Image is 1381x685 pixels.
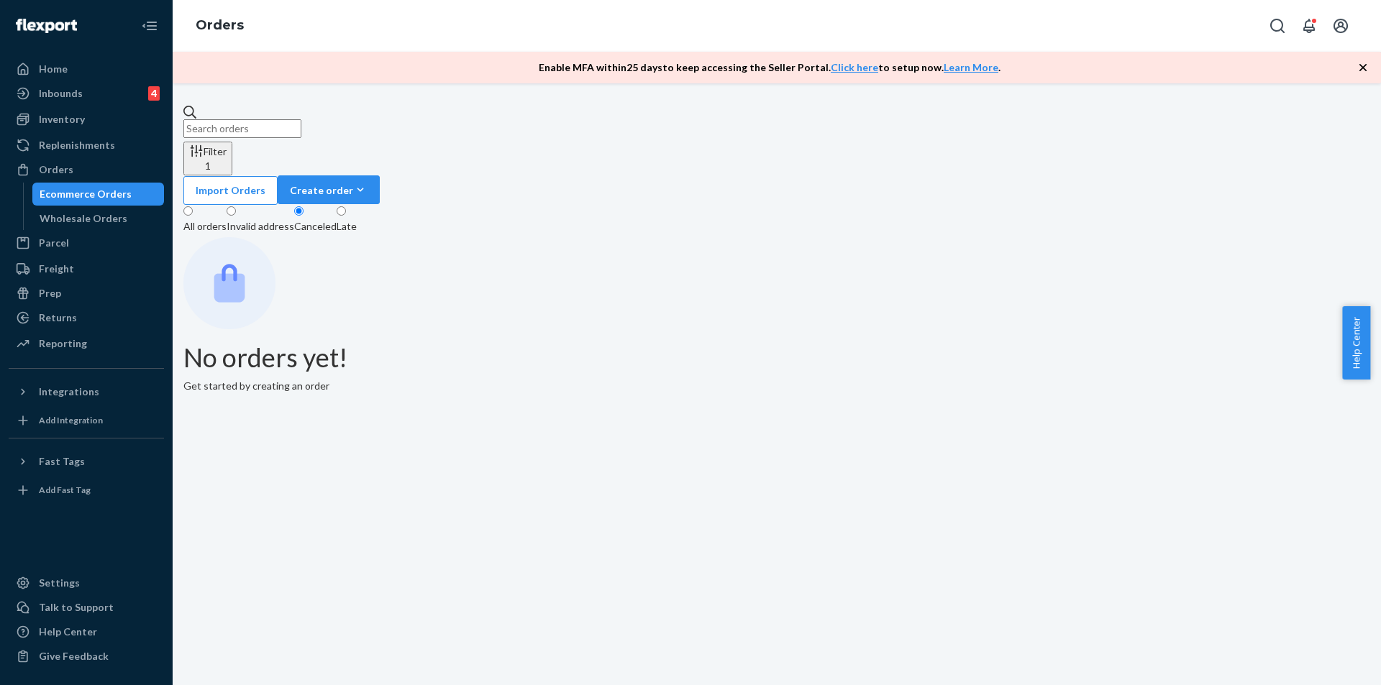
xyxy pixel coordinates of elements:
div: Fast Tags [39,454,85,469]
div: Inventory [39,112,85,127]
a: Wholesale Orders [32,207,165,230]
a: Replenishments [9,134,164,157]
a: Freight [9,257,164,280]
img: Flexport logo [16,19,77,33]
div: Reporting [39,336,87,351]
button: Filter [183,142,232,175]
div: Give Feedback [39,649,109,663]
input: Invalid address [227,206,236,216]
a: Orders [196,17,244,33]
p: Enable MFA within 25 days to keep accessing the Seller Portal. to setup now. . [539,60,1001,75]
div: Invalid address [227,219,294,234]
div: All orders [183,219,227,234]
div: Settings [39,576,80,590]
div: Wholesale Orders [40,211,127,226]
a: Help Center [9,620,164,643]
div: 1 [189,159,227,173]
a: Add Integration [9,409,164,432]
a: Ecommerce Orders [32,183,165,206]
div: Freight [39,262,74,276]
a: Inventory [9,108,164,131]
div: Filter [189,144,227,173]
button: Help Center [1342,306,1370,380]
input: All orders [183,206,193,216]
button: Open notifications [1295,12,1323,40]
h1: No orders yet! [183,344,1370,372]
button: Integrations [9,380,164,403]
a: Learn More [944,61,998,73]
a: Returns [9,306,164,329]
input: Search orders [183,119,301,138]
a: Reporting [9,332,164,355]
div: 4 [148,86,160,101]
button: Create order [278,175,380,204]
a: Add Fast Tag [9,479,164,502]
a: Prep [9,282,164,305]
button: Close Navigation [135,12,164,40]
a: Parcel [9,231,164,254]
div: Orders [39,162,73,177]
button: Open Search Box [1263,12,1292,40]
input: Canceled [294,206,304,216]
div: Home [39,62,68,76]
div: Canceled [294,219,337,234]
ol: breadcrumbs [184,5,255,47]
div: Replenishments [39,138,115,152]
div: Ecommerce Orders [40,187,132,201]
a: Home [9,58,164,81]
button: Open account menu [1326,12,1355,40]
button: Import Orders [183,176,278,205]
div: Inbounds [39,86,83,101]
div: Help Center [39,625,97,639]
div: Returns [39,311,77,325]
div: Add Integration [39,414,103,426]
input: Late [337,206,346,216]
p: Get started by creating an order [183,379,1370,393]
a: Settings [9,571,164,594]
a: Talk to Support [9,596,164,619]
div: Late [337,219,357,234]
div: Prep [39,286,61,300]
a: Click here [831,61,878,73]
button: Give Feedback [9,645,164,668]
img: Empty list [183,237,275,329]
a: Orders [9,158,164,181]
div: Parcel [39,236,69,250]
div: Talk to Support [39,600,114,615]
a: Inbounds4 [9,82,164,105]
button: Fast Tags [9,450,164,473]
div: Create order [290,183,368,198]
div: Add Fast Tag [39,484,91,496]
div: Integrations [39,385,99,399]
